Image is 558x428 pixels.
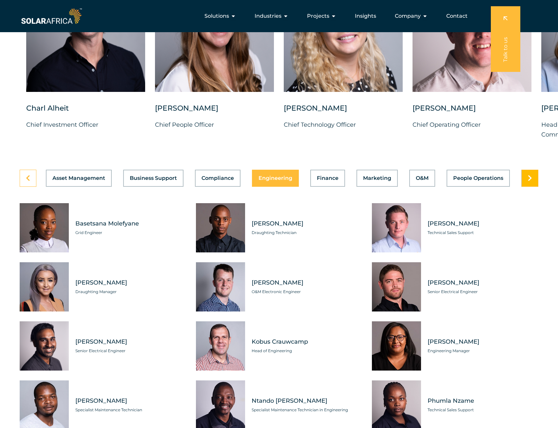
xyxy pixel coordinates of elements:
[428,348,538,354] span: Engineering Manager
[428,220,538,228] span: [PERSON_NAME]
[202,176,234,181] span: Compliance
[75,397,186,405] span: [PERSON_NAME]
[428,229,538,236] span: Technical Sales Support
[75,279,186,287] span: [PERSON_NAME]
[453,176,503,181] span: People Operations
[446,12,468,20] a: Contact
[26,103,145,120] div: Charl Alheit
[75,348,186,354] span: Senior Electrical Engineer
[252,229,362,236] span: Draughting Technician
[52,176,105,181] span: Asset Management
[252,220,362,228] span: [PERSON_NAME]
[26,120,145,130] p: Chief Investment Officer
[83,10,473,23] div: Menu Toggle
[252,338,362,346] span: Kobus Crauwcamp
[413,103,531,120] div: [PERSON_NAME]
[204,12,229,20] span: Solutions
[428,289,538,295] span: Senior Electrical Engineer
[259,176,292,181] span: Engineering
[252,348,362,354] span: Head of Engineering
[83,10,473,23] nav: Menu
[155,120,274,130] p: Chief People Officer
[413,120,531,130] p: Chief Operating Officer
[252,397,362,405] span: Ntando [PERSON_NAME]
[428,397,538,405] span: Phumla Nzame
[284,120,403,130] p: Chief Technology Officer
[252,407,362,413] span: Specialist Maintenance Technician in Engineering
[416,176,429,181] span: O&M
[317,176,338,181] span: Finance
[395,12,421,20] span: Company
[428,338,538,346] span: [PERSON_NAME]
[284,103,403,120] div: [PERSON_NAME]
[75,289,186,295] span: Draughting Manager
[75,338,186,346] span: [PERSON_NAME]
[252,289,362,295] span: O&M Electronic Engineer
[75,229,186,236] span: Grid Engineer
[428,279,538,287] span: [PERSON_NAME]
[252,279,362,287] span: [PERSON_NAME]
[75,407,186,413] span: Specialist Maintenance Technician
[255,12,281,20] span: Industries
[428,407,538,413] span: Technical Sales Support
[307,12,329,20] span: Projects
[155,103,274,120] div: [PERSON_NAME]
[355,12,376,20] a: Insights
[363,176,391,181] span: Marketing
[130,176,177,181] span: Business Support
[75,220,186,228] span: Basetsana Molefyane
